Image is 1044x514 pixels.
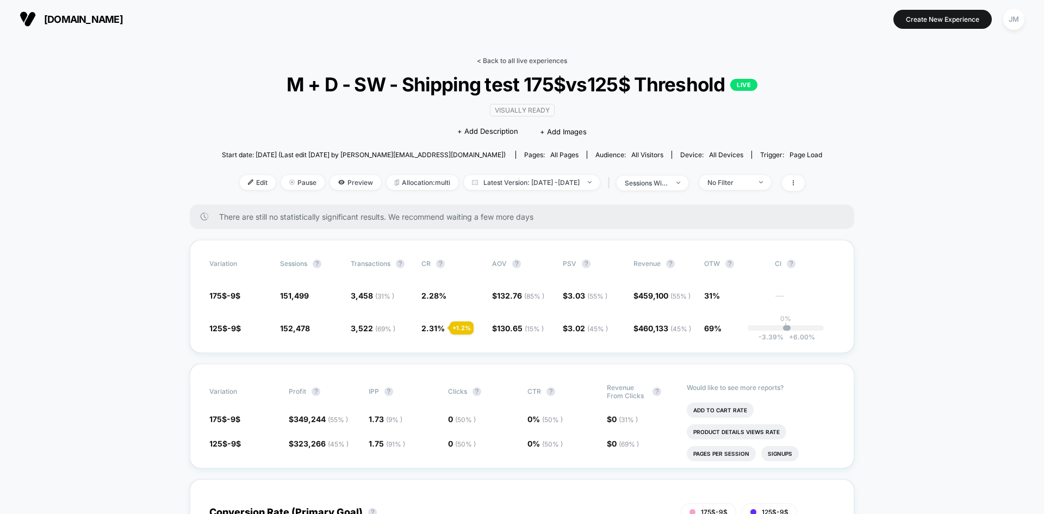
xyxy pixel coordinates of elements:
[369,439,405,448] span: 1.75
[473,387,481,396] button: ?
[780,314,791,323] p: 0%
[775,259,835,268] span: CI
[421,324,445,333] span: 2.31 %
[704,324,722,333] span: 69%
[550,151,579,159] span: all pages
[605,175,617,191] span: |
[455,416,476,424] span: ( 50 % )
[492,259,507,268] span: AOV
[633,259,661,268] span: Revenue
[294,414,348,424] span: 349,244
[351,291,394,300] span: 3,458
[638,324,691,333] span: 460,133
[524,151,579,159] div: Pages:
[448,414,476,424] span: 0
[395,179,399,185] img: rebalance
[524,292,544,300] span: ( 85 % )
[386,440,405,448] span: ( 91 % )
[631,151,663,159] span: All Visitors
[351,259,390,268] span: Transactions
[209,324,241,333] span: 125$-9$
[1003,9,1024,30] div: JM
[775,293,835,301] span: ---
[527,387,541,395] span: CTR
[387,175,458,190] span: Allocation: multi
[704,291,720,300] span: 31%
[670,325,691,333] span: ( 45 % )
[209,259,269,268] span: Variation
[612,414,638,424] span: 0
[450,321,474,335] div: + 1.2 %
[563,291,607,300] span: $
[563,324,608,333] span: $
[472,179,478,185] img: calendar
[687,383,835,392] p: Would like to see more reports?
[568,324,608,333] span: 3.02
[619,416,638,424] span: ( 31 % )
[546,387,555,396] button: ?
[633,324,691,333] span: $
[209,414,240,424] span: 175$-9$
[512,259,521,268] button: ?
[588,181,592,183] img: end
[633,291,691,300] span: $
[436,259,445,268] button: ?
[787,259,796,268] button: ?
[289,179,295,185] img: end
[289,387,306,395] span: Profit
[20,11,36,27] img: Visually logo
[477,57,567,65] a: < Back to all live experiences
[761,446,799,461] li: Signups
[44,14,123,25] span: [DOMAIN_NAME]
[289,439,349,448] span: $
[542,416,563,424] span: ( 50 % )
[396,259,405,268] button: ?
[248,179,253,185] img: edit
[281,175,325,190] span: Pause
[527,414,563,424] span: 0 %
[369,387,379,395] span: IPP
[222,151,506,159] span: Start date: [DATE] (Last edit [DATE] by [PERSON_NAME][EMAIL_ADDRESS][DOMAIN_NAME])
[289,414,348,424] span: $
[328,440,349,448] span: ( 45 % )
[240,175,276,190] span: Edit
[525,325,544,333] span: ( 15 % )
[687,402,754,418] li: Add To Cart Rate
[448,387,467,395] span: Clicks
[448,439,476,448] span: 0
[542,440,563,448] span: ( 50 % )
[607,414,638,424] span: $
[607,383,647,400] span: Revenue From Clicks
[464,175,600,190] span: Latest Version: [DATE] - [DATE]
[209,383,269,400] span: Variation
[280,324,310,333] span: 152,478
[351,324,395,333] span: 3,522
[725,259,734,268] button: ?
[369,414,402,424] span: 1.73
[789,333,793,341] span: +
[707,178,751,187] div: No Filter
[527,439,563,448] span: 0 %
[563,259,576,268] span: PSV
[790,151,822,159] span: Page Load
[209,439,241,448] span: 125$-9$
[619,440,639,448] span: ( 69 % )
[16,10,126,28] button: [DOMAIN_NAME]
[666,259,675,268] button: ?
[313,259,321,268] button: ?
[540,127,587,136] span: + Add Images
[784,333,815,341] span: 6.00 %
[312,387,320,396] button: ?
[497,324,544,333] span: 130.65
[785,323,787,331] p: |
[607,439,639,448] span: $
[375,292,394,300] span: ( 31 % )
[492,324,544,333] span: $
[587,325,608,333] span: ( 45 % )
[1000,8,1028,30] button: JM
[280,291,309,300] span: 151,499
[612,439,639,448] span: 0
[760,151,822,159] div: Trigger:
[582,259,591,268] button: ?
[209,291,240,300] span: 175$-9$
